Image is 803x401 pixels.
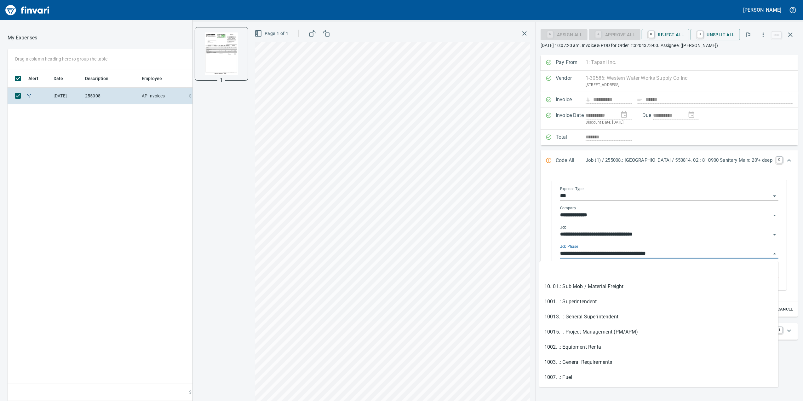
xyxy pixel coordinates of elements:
button: More [756,28,770,42]
label: Expense Type [560,187,583,191]
button: Open [770,230,779,239]
p: Job (1) / 255008.: [GEOGRAPHIC_DATA] / 550814. 02.: 8" C900 Sanitary Main: 20'+ deep [586,157,772,164]
button: Flag [741,28,755,42]
td: 255008 [83,88,139,104]
span: Date [54,75,72,82]
button: Close [770,249,779,258]
p: Drag a column heading here to group the table [15,56,107,62]
span: Amount [191,75,215,82]
span: Employee [142,75,162,82]
span: Close invoice [770,27,798,42]
p: My Expenses [8,34,37,42]
li: 10015. .: Project Management (PM/APM) [539,324,778,340]
span: Alert [28,75,38,82]
span: Employee [142,75,170,82]
span: $ [189,389,192,396]
label: Company [560,206,576,210]
td: AP Invoices [139,88,186,104]
span: Page 1 of 1 [256,30,288,38]
img: Finvari [4,3,51,18]
div: Assign All [541,32,588,37]
li: 1010. .: Material Tax [539,385,778,400]
button: [PERSON_NAME] [742,5,783,15]
span: Split transaction [26,94,32,98]
a: esc [772,32,781,38]
button: Open [770,192,779,200]
button: UUnsplit All [691,29,740,40]
li: 1002. .: Equipment Rental [539,340,778,355]
p: [DATE] 10:07:20 am. Invoice & POD for Order #:3204373-00. Assignee: ([PERSON_NAME]) [541,42,798,49]
a: 1 [776,327,783,333]
button: RReject All [642,29,689,40]
a: R [648,31,654,38]
span: Date [54,75,63,82]
p: 1 [220,77,223,84]
li: 10. 01.: Sub Mob / Material Freight [539,279,778,294]
td: [DATE] [51,88,83,104]
h5: [PERSON_NAME] [743,7,781,13]
button: Cancel [775,305,795,314]
span: Description [85,75,117,82]
nav: breadcrumb [8,34,37,42]
span: Description [85,75,109,82]
label: Job Phase [560,245,578,248]
li: 10013. .: General Superintendent [539,309,778,324]
li: 1007. .: Fuel [539,370,778,385]
button: Page 1 of 1 [253,28,291,39]
span: $ [189,93,192,99]
div: Expand [541,150,798,171]
a: C [776,157,783,163]
label: Job [560,225,567,229]
span: Unsplit All [696,29,735,40]
span: Cancel [777,306,794,313]
button: Open [770,211,779,220]
span: Reject All [647,29,684,40]
span: Alert [28,75,47,82]
img: Page 1 [200,32,243,75]
div: Expand [541,171,798,317]
a: U [697,31,703,38]
p: Code All [556,157,586,165]
li: 1003. .: General Requirements [539,355,778,370]
li: 1001. .: Superintendent [539,294,778,309]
